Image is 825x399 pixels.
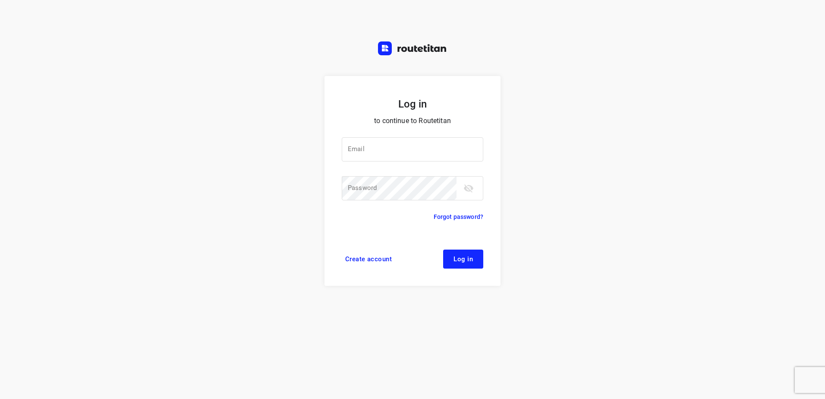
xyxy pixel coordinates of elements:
[443,250,483,269] button: Log in
[434,212,483,222] a: Forgot password?
[345,256,392,263] span: Create account
[342,115,483,127] p: to continue to Routetitan
[378,41,447,55] img: Routetitan
[342,97,483,111] h5: Log in
[453,256,473,263] span: Log in
[342,250,395,269] a: Create account
[460,180,477,197] button: toggle password visibility
[378,41,447,57] a: Routetitan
